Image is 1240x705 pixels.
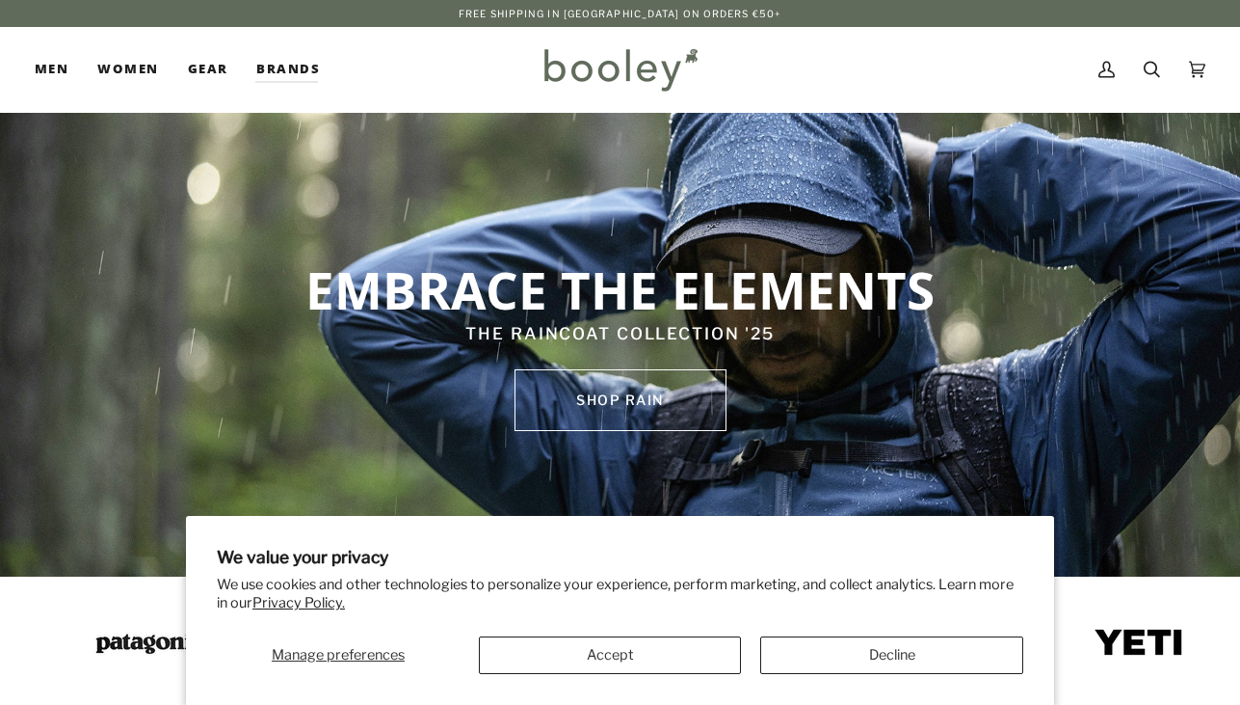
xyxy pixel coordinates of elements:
[173,27,243,112] a: Gear
[35,60,68,79] span: Men
[83,27,172,112] a: Women
[760,637,1023,674] button: Decline
[242,27,334,112] a: Brands
[263,258,977,321] p: EMBRACE THE ELEMENTS
[97,60,158,79] span: Women
[479,637,742,674] button: Accept
[256,60,320,79] span: Brands
[263,322,977,347] p: THE RAINCOAT COLLECTION '25
[188,60,228,79] span: Gear
[272,646,405,664] span: Manage preferences
[459,6,781,21] p: Free Shipping in [GEOGRAPHIC_DATA] on Orders €50+
[217,576,1023,612] p: We use cookies and other technologies to personalize your experience, perform marketing, and coll...
[514,369,726,431] a: SHOP rain
[252,594,345,611] a: Privacy Policy.
[217,547,1023,567] h2: We value your privacy
[536,41,704,97] img: Booley
[217,637,460,674] button: Manage preferences
[35,27,83,112] a: Men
